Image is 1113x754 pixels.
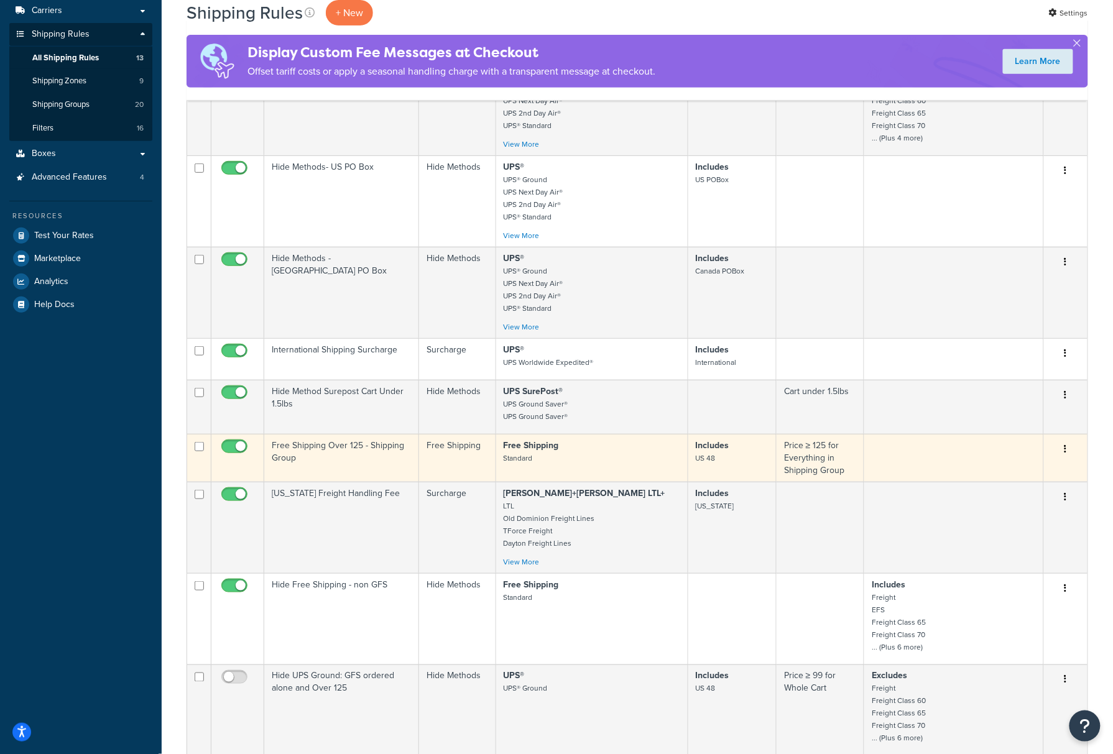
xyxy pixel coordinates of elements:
[696,453,716,464] small: US 48
[504,500,595,549] small: LTL Old Dominion Freight Lines TForce Freight Dayton Freight Lines
[32,99,90,110] span: Shipping Groups
[504,139,540,150] a: View More
[504,83,563,131] small: UPS® Ground UPS Next Day Air® UPS 2nd Day Air® UPS® Standard
[696,357,737,368] small: International
[419,380,496,434] td: Hide Methods
[872,83,926,144] small: Freight Freight Class 60 Freight Class 65 Freight Class 70 ... (Plus 4 more)
[504,252,525,265] strong: UPS®
[34,300,75,310] span: Help Docs
[777,380,864,434] td: Cart under 1.5lbs
[419,573,496,664] td: Hide Methods
[1003,49,1073,74] a: Learn More
[32,6,62,16] span: Carriers
[139,76,144,86] span: 9
[504,385,563,398] strong: UPS SurePost®
[504,683,548,694] small: UPS® Ground
[264,573,419,664] td: Hide Free Shipping - non GFS
[777,434,864,482] td: Price ≥ 125 for Everything in Shipping Group
[9,47,152,70] li: All Shipping Rules
[504,669,525,683] strong: UPS®
[504,265,563,314] small: UPS® Ground UPS Next Day Air® UPS 2nd Day Air® UPS® Standard
[9,23,152,141] li: Shipping Rules
[9,23,152,46] a: Shipping Rules
[1049,4,1088,22] a: Settings
[504,398,568,422] small: UPS Ground Saver® UPS Ground Saver®
[504,453,533,464] small: Standard
[34,277,68,287] span: Analytics
[419,155,496,247] td: Hide Methods
[696,500,734,512] small: [US_STATE]
[32,172,107,183] span: Advanced Features
[9,166,152,189] li: Advanced Features
[9,247,152,270] a: Marketplace
[419,338,496,380] td: Surcharge
[696,265,745,277] small: Canada POBox
[247,63,655,80] p: Offset tariff costs or apply a seasonal handling charge with a transparent message at checkout.
[419,247,496,338] td: Hide Methods
[9,47,152,70] a: All Shipping Rules 13
[247,42,655,63] h4: Display Custom Fee Messages at Checkout
[504,160,525,173] strong: UPS®
[419,64,496,155] td: Hide Methods
[32,149,56,159] span: Boxes
[696,160,729,173] strong: Includes
[504,357,594,368] small: UPS Worldwide Expedited®
[9,211,152,221] div: Resources
[187,35,247,88] img: duties-banner-06bc72dcb5fe05cb3f9472aba00be2ae8eb53ab6f0d8bb03d382ba314ac3c341.png
[264,247,419,338] td: Hide Methods - [GEOGRAPHIC_DATA] PO Box
[9,142,152,165] a: Boxes
[9,93,152,116] a: Shipping Groups 20
[187,1,303,25] h1: Shipping Rules
[9,117,152,140] a: Filters 16
[872,683,926,744] small: Freight Freight Class 60 Freight Class 65 Freight Class 70 ... (Plus 6 more)
[264,482,419,573] td: [US_STATE] Freight Handling Fee
[872,578,905,591] strong: Includes
[9,117,152,140] li: Filters
[696,683,716,694] small: US 48
[504,592,533,603] small: Standard
[264,338,419,380] td: International Shipping Surcharge
[696,174,729,185] small: US POBox
[9,70,152,93] li: Shipping Zones
[9,93,152,116] li: Shipping Groups
[504,174,563,223] small: UPS® Ground UPS Next Day Air® UPS 2nd Day Air® UPS® Standard
[1069,710,1101,742] button: Open Resource Center
[9,270,152,293] a: Analytics
[136,53,144,63] span: 13
[135,99,144,110] span: 20
[696,252,729,265] strong: Includes
[9,166,152,189] a: Advanced Features 4
[264,64,419,155] td: Freight Only
[419,434,496,482] td: Free Shipping
[32,123,53,134] span: Filters
[137,123,144,134] span: 16
[9,70,152,93] a: Shipping Zones 9
[34,254,81,264] span: Marketplace
[872,592,926,653] small: Freight EFS Freight Class 65 Freight Class 70 ... (Plus 6 more)
[264,155,419,247] td: Hide Methods- US PO Box
[9,224,152,247] a: Test Your Rates
[32,53,99,63] span: All Shipping Rules
[504,321,540,333] a: View More
[696,343,729,356] strong: Includes
[504,343,525,356] strong: UPS®
[696,439,729,452] strong: Includes
[504,439,559,452] strong: Free Shipping
[504,487,665,500] strong: [PERSON_NAME]+[PERSON_NAME] LTL+
[9,293,152,316] a: Help Docs
[872,669,907,683] strong: Excludes
[140,172,144,183] span: 4
[504,230,540,241] a: View More
[504,556,540,568] a: View More
[34,231,94,241] span: Test Your Rates
[32,76,86,86] span: Shipping Zones
[264,434,419,482] td: Free Shipping Over 125 - Shipping Group
[696,669,729,683] strong: Includes
[419,482,496,573] td: Surcharge
[32,29,90,40] span: Shipping Rules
